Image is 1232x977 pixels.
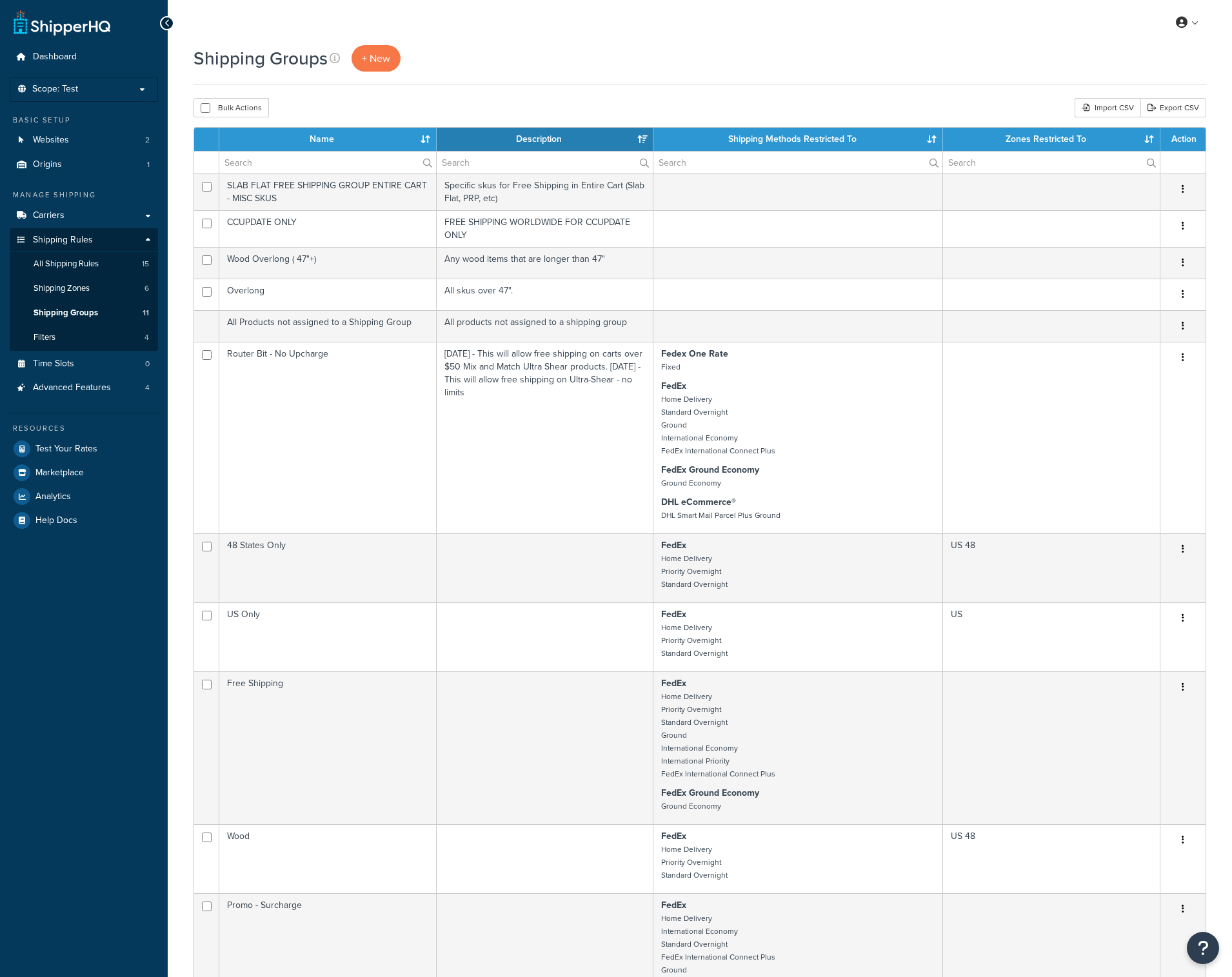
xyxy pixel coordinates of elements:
span: 4 [145,382,150,393]
td: Wood Overlong ( 47"+) [219,247,437,279]
a: Test Your Rates [10,437,158,460]
a: Help Docs [10,509,158,532]
small: Home Delivery Priority Overnight Standard Overnight [661,844,728,881]
button: Open Resource Center [1187,932,1219,964]
td: CCUPDATE ONLY [219,210,437,247]
a: Shipping Groups 11 [10,301,158,325]
span: 6 [144,283,149,294]
strong: FedEx [661,898,686,912]
span: 1 [147,159,150,170]
a: Websites 2 [10,128,158,152]
td: FREE SHIPPING WORLDWIDE FOR CCUPDATE ONLY [437,210,654,247]
a: + New [352,45,401,72]
td: Router Bit - No Upcharge [219,342,437,533]
th: Action [1160,128,1206,151]
a: Shipping Zones 6 [10,277,158,301]
div: Manage Shipping [10,190,158,201]
input: Search [943,152,1160,173]
td: Any wood items that are longer than 47" [437,247,654,279]
th: Name: activate to sort column ascending [219,128,437,151]
button: Bulk Actions [194,98,269,117]
li: Shipping Zones [10,277,158,301]
span: Filters [34,332,55,343]
strong: FedEx [661,676,686,690]
a: Dashboard [10,45,158,69]
small: Home Delivery Priority Overnight Standard Overnight Ground International Economy International Pr... [661,691,775,780]
li: Shipping Groups [10,301,158,325]
span: Websites [33,135,69,146]
span: Shipping Rules [33,235,93,246]
small: Home Delivery Priority Overnight Standard Overnight [661,553,728,590]
strong: FedEx [661,829,686,843]
th: Shipping Methods Restricted To: activate to sort column ascending [653,128,943,151]
span: Shipping Zones [34,283,90,294]
th: Zones Restricted To: activate to sort column ascending [943,128,1160,151]
span: 4 [144,332,149,343]
li: Advanced Features [10,376,158,400]
span: Scope: Test [32,84,78,95]
a: Time Slots 0 [10,352,158,376]
a: Export CSV [1140,98,1206,117]
a: Advanced Features 4 [10,376,158,400]
a: ShipperHQ Home [14,10,110,35]
input: Search [653,152,942,173]
span: Test Your Rates [35,444,97,455]
span: + New [362,51,390,66]
strong: FedEx [661,607,686,621]
input: Search [437,152,653,173]
span: Marketplace [35,468,84,479]
td: All products not assigned to a shipping group [437,310,654,342]
a: Analytics [10,485,158,508]
h1: Shipping Groups [194,46,328,71]
li: Origins [10,153,158,177]
span: Help Docs [35,515,77,526]
a: Filters 4 [10,326,158,350]
a: All Shipping Rules 15 [10,252,158,276]
td: US 48 [943,824,1160,893]
td: Overlong [219,279,437,310]
span: 0 [145,359,150,370]
td: SLAB FLAT FREE SHIPPING GROUP ENTIRE CART - MISC SKUS [219,173,437,210]
a: Carriers [10,204,158,228]
small: Home Delivery Standard Overnight Ground International Economy FedEx International Connect Plus [661,393,775,457]
td: Free Shipping [219,671,437,824]
div: Resources [10,423,158,434]
span: Carriers [33,210,65,221]
span: 2 [145,135,150,146]
a: Origins 1 [10,153,158,177]
td: US [943,602,1160,671]
li: Time Slots [10,352,158,376]
td: All skus over 47". [437,279,654,310]
span: Shipping Groups [34,308,98,319]
div: Import CSV [1075,98,1140,117]
a: Marketplace [10,461,158,484]
span: Time Slots [33,359,74,370]
strong: FedEx Ground Economy [661,786,759,800]
td: 48 States Only [219,533,437,602]
td: Specific skus for Free Shipping in Entire Cart (Slab Flat, PRP, etc) [437,173,654,210]
small: Fixed [661,361,681,373]
strong: Fedex One Rate [661,347,728,360]
strong: FedEx [661,538,686,552]
strong: FedEx Ground Economy [661,463,759,477]
a: Shipping Rules [10,228,158,252]
li: Filters [10,326,158,350]
td: All Products not assigned to a Shipping Group [219,310,437,342]
input: Search [219,152,436,173]
th: Description: activate to sort column ascending [437,128,654,151]
span: 15 [142,259,149,270]
span: Analytics [35,491,71,502]
span: 11 [143,308,149,319]
strong: FedEx [661,379,686,393]
td: [DATE] - This will allow free shipping on carts over $50 Mix and Match Ultra Shear products. [DAT... [437,342,654,533]
li: All Shipping Rules [10,252,158,276]
strong: DHL eCommerce® [661,495,736,509]
span: Advanced Features [33,382,111,393]
span: All Shipping Rules [34,259,99,270]
small: Home Delivery Priority Overnight Standard Overnight [661,622,728,659]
